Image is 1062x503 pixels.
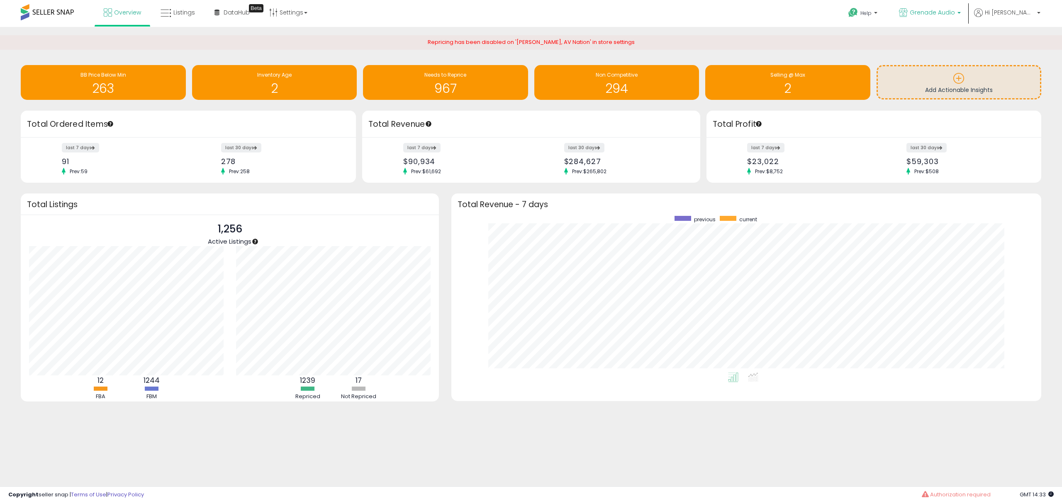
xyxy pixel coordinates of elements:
[208,221,251,237] p: 1,256
[564,143,604,152] label: last 30 days
[428,38,635,46] span: Repricing has been disabled on '[PERSON_NAME], AV Nation' in store settings
[221,143,261,152] label: last 30 days
[25,82,182,95] h1: 263
[221,157,341,166] div: 278
[97,375,104,385] b: 12
[334,393,384,401] div: Not Repriced
[300,375,315,385] b: 1239
[66,168,92,175] span: Prev: 59
[62,157,182,166] div: 91
[192,65,357,100] a: Inventory Age 2
[367,82,524,95] h1: 967
[747,143,784,152] label: last 7 days
[27,201,433,208] h3: Total Listings
[596,71,638,78] span: Non Competitive
[925,86,993,94] span: Add Actionable Insights
[249,4,263,12] div: Tooltip anchor
[848,7,858,18] i: Get Help
[713,118,1035,130] h3: Total Profit
[114,8,141,17] span: Overview
[842,1,886,27] a: Help
[21,65,186,100] a: BB Price Below Min 263
[747,157,867,166] div: $23,022
[76,393,126,401] div: FBA
[694,216,716,223] span: previous
[80,71,126,78] span: BB Price Below Min
[755,120,762,128] div: Tooltip anchor
[878,66,1040,98] a: Add Actionable Insights
[709,82,866,95] h1: 2
[910,8,955,17] span: Grenade Audio
[107,120,114,128] div: Tooltip anchor
[251,238,259,245] div: Tooltip anchor
[751,168,787,175] span: Prev: $8,752
[985,8,1035,17] span: Hi [PERSON_NAME]
[173,8,195,17] span: Listings
[363,65,528,100] a: Needs to Reprice 967
[144,375,160,385] b: 1244
[538,82,695,95] h1: 294
[257,71,292,78] span: Inventory Age
[356,375,362,385] b: 17
[534,65,699,100] a: Non Competitive 294
[564,157,686,166] div: $284,627
[458,201,1035,208] h3: Total Revenue - 7 days
[225,168,254,175] span: Prev: 258
[974,8,1040,27] a: Hi [PERSON_NAME]
[906,143,947,152] label: last 30 days
[770,71,805,78] span: Selling @ Max
[425,120,432,128] div: Tooltip anchor
[860,10,872,17] span: Help
[906,157,1027,166] div: $59,303
[739,216,757,223] span: current
[127,393,177,401] div: FBM
[910,168,943,175] span: Prev: $508
[196,82,353,95] h1: 2
[283,393,333,401] div: Repriced
[407,168,445,175] span: Prev: $61,692
[403,143,441,152] label: last 7 days
[403,157,525,166] div: $90,934
[27,118,350,130] h3: Total Ordered Items
[224,8,250,17] span: DataHub
[705,65,870,100] a: Selling @ Max 2
[368,118,694,130] h3: Total Revenue
[568,168,611,175] span: Prev: $265,802
[424,71,466,78] span: Needs to Reprice
[208,237,251,246] span: Active Listings
[62,143,99,152] label: last 7 days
